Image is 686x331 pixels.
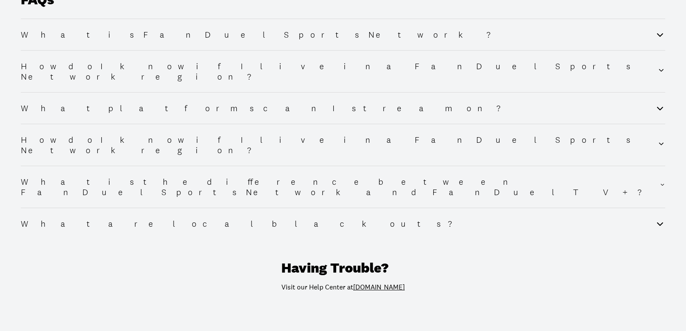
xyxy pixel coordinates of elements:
h2: What is the difference between FanDuel Sports Network and FanDuel TV+? [21,177,660,197]
p: Visit our Help Center at [281,282,405,292]
h2: What are local blackouts? [21,219,468,229]
h2: What is FanDuel Sports Network? [21,29,506,40]
div: Having Trouble? [281,260,405,276]
h2: How do I know if I live in a FanDuel Sports Network region? [21,61,657,82]
a: [DOMAIN_NAME] [353,283,405,291]
h2: What platforms can I stream on? [21,103,516,113]
h2: How do I know if I live in a FanDuel Sports Network region? [21,135,657,155]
